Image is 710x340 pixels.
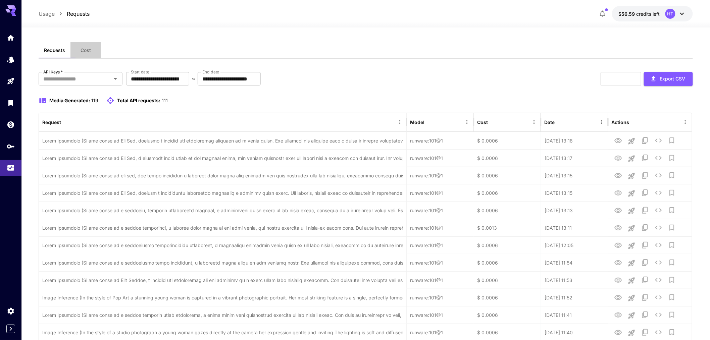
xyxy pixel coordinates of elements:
span: 111 [162,98,168,103]
button: $56.58898HT [612,6,693,21]
span: Requests [44,47,65,53]
div: Models [7,55,15,64]
button: Sort [555,117,565,127]
div: Home [7,34,15,42]
button: Expand sidebar [6,325,15,333]
span: 119 [91,98,98,103]
div: Model [410,119,424,125]
span: Media Generated: [49,98,90,103]
div: HT [665,9,675,19]
button: Menu [462,117,472,127]
div: Library [7,99,15,107]
div: API Keys [7,142,15,151]
label: API Keys [43,69,63,75]
p: ~ [192,75,195,83]
button: Menu [395,117,405,127]
button: Sort [62,117,71,127]
div: Date [544,119,555,125]
div: $56.58898 [619,10,660,17]
nav: breadcrumb [39,10,90,18]
button: Open [111,74,120,83]
div: Usage [7,164,15,172]
button: Menu [529,117,539,127]
span: $56.59 [619,11,637,17]
div: Actions [612,119,629,125]
label: End date [202,69,219,75]
button: Sort [489,117,498,127]
span: Total API requests: [117,98,160,103]
div: Cost [477,119,488,125]
span: Cost [81,47,91,53]
button: Export CSV [644,72,693,86]
span: credits left [637,11,660,17]
div: Wallet [7,120,15,129]
label: Start date [131,69,149,75]
button: Menu [681,117,690,127]
button: Menu [597,117,606,127]
div: Playground [7,77,15,86]
button: Sort [425,117,435,127]
div: Settings [7,307,15,315]
a: Usage [39,10,55,18]
div: Request [42,119,61,125]
a: Requests [67,10,90,18]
